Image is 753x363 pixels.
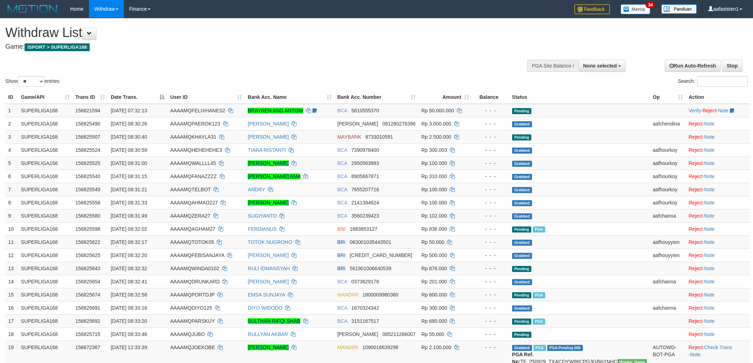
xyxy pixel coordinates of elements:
[686,156,750,170] td: ·
[475,120,506,127] div: - - -
[5,209,18,222] td: 9
[686,91,750,104] th: Action
[583,63,617,69] span: None selected
[18,209,73,222] td: SUPERLIGA168
[170,174,217,179] span: AAAAMQFANAZZZZ
[351,305,379,311] span: Copy 1670324342 to clipboard
[697,76,748,87] input: Search:
[248,187,265,192] a: ANDRY
[111,279,147,284] span: [DATE] 08:32:41
[512,134,531,140] span: Pending
[421,147,447,153] span: Rp 300.003
[75,305,100,311] span: 156825691
[18,76,44,87] select: Showentries
[351,108,379,113] span: Copy 5810555370 to clipboard
[512,121,532,127] span: Grabbed
[5,76,59,87] label: Show entries
[5,26,495,40] h1: Withdraw List
[18,275,73,288] td: SUPERLIGA168
[689,292,703,298] a: Reject
[5,91,18,104] th: ID
[170,239,214,245] span: AAAAMQTOTOK05
[73,91,108,104] th: Trans ID: activate to sort column ascending
[689,331,703,337] a: Reject
[5,130,18,143] td: 3
[18,288,73,301] td: SUPERLIGA168
[111,292,147,298] span: [DATE] 08:32:58
[686,314,750,327] td: ·
[75,266,100,271] span: 156825643
[5,4,59,14] img: MOTION_logo.png
[704,200,715,205] a: Note
[533,319,545,325] span: Marked by aafnonsreyleab
[475,186,506,193] div: - - -
[5,314,18,327] td: 17
[704,174,715,179] a: Note
[475,304,506,311] div: - - -
[351,174,379,179] span: Copy 8905667871 to clipboard
[421,121,451,127] span: Rp 3.000.000
[704,134,715,140] a: Note
[686,170,750,183] td: ·
[704,121,715,127] a: Note
[421,187,447,192] span: Rp 100.000
[475,331,506,338] div: - - -
[248,147,286,153] a: TIARA RISTANTI
[689,279,703,284] a: Reject
[351,279,379,284] span: Copy 0373629178 to clipboard
[665,60,721,72] a: Run Auto-Refresh
[421,134,451,140] span: Rp 2.500.000
[170,226,215,232] span: AAAAMQAGHAM27
[111,134,147,140] span: [DATE] 08:30:40
[170,252,224,258] span: AAAAMQFEBISANJAYA
[704,226,715,232] a: Note
[18,314,73,327] td: SUPERLIGA168
[245,91,334,104] th: Bank Acc. Name: activate to sort column ascending
[475,239,506,246] div: - - -
[111,121,147,127] span: [DATE] 08:30:26
[5,249,18,262] td: 12
[704,345,732,350] a: Check Trans
[5,301,18,314] td: 16
[18,104,73,117] td: SUPERLIGA168
[704,160,715,166] a: Note
[337,331,378,337] span: [PERSON_NAME]
[512,305,532,311] span: Grabbed
[475,265,506,272] div: - - -
[512,279,532,285] span: Grabbed
[111,108,147,113] span: [DATE] 07:32:13
[689,147,703,153] a: Reject
[686,288,750,301] td: ·
[661,4,697,14] img: panduan.png
[579,60,626,72] button: None selected
[75,252,100,258] span: 156825625
[248,279,289,284] a: [PERSON_NAME]
[686,130,750,143] td: ·
[248,252,289,258] a: [PERSON_NAME]
[337,292,358,298] span: MANDIRI
[475,146,506,154] div: - - -
[686,275,750,288] td: ·
[421,279,447,284] span: Rp 201.000
[421,331,444,337] span: Rp 55.000
[686,209,750,222] td: ·
[689,266,703,271] a: Reject
[704,266,715,271] a: Note
[170,160,216,166] span: AAAAMQWALLLL45
[421,318,447,324] span: Rp 680.000
[686,262,750,275] td: ·
[18,156,73,170] td: SUPERLIGA168
[512,240,532,246] span: Grabbed
[475,278,506,285] div: - - -
[418,91,472,104] th: Amount: activate to sort column ascending
[170,279,220,284] span: AAAAMQDRUNKARD
[18,235,73,249] td: SUPERLIGA168
[248,239,292,245] a: TOTOK NUGROHO
[170,121,220,127] span: AAAAMQPAEROK123
[650,170,686,183] td: aafhourkoy
[351,187,379,192] span: Copy 7655207716 to clipboard
[475,252,506,259] div: - - -
[337,200,347,205] span: BCA
[689,200,703,205] a: Reject
[337,121,378,127] span: [PERSON_NAME]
